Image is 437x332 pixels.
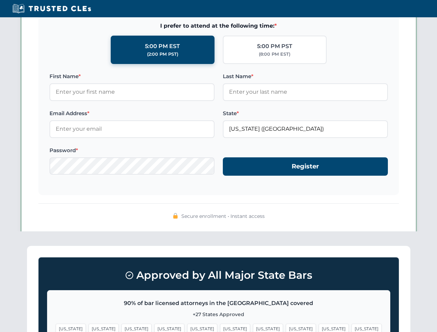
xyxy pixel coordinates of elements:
[49,83,215,101] input: Enter your first name
[145,42,180,51] div: 5:00 PM EST
[47,266,390,285] h3: Approved by All Major State Bars
[56,311,382,318] p: +27 States Approved
[147,51,178,58] div: (2:00 PM PST)
[223,83,388,101] input: Enter your last name
[259,51,290,58] div: (8:00 PM EST)
[49,146,215,155] label: Password
[49,72,215,81] label: First Name
[223,109,388,118] label: State
[223,120,388,138] input: Florida (FL)
[173,213,178,219] img: 🔒
[49,21,388,30] span: I prefer to attend at the following time:
[49,109,215,118] label: Email Address
[49,120,215,138] input: Enter your email
[10,3,93,14] img: Trusted CLEs
[181,212,265,220] span: Secure enrollment • Instant access
[223,157,388,176] button: Register
[223,72,388,81] label: Last Name
[257,42,292,51] div: 5:00 PM PST
[56,299,382,308] p: 90% of bar licensed attorneys in the [GEOGRAPHIC_DATA] covered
